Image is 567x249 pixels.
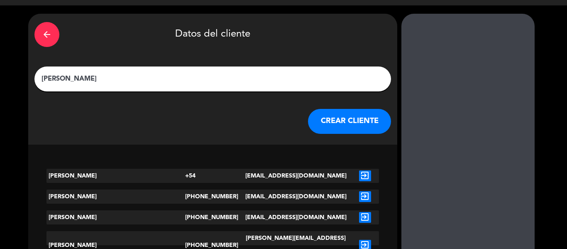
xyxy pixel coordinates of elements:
i: arrow_back [42,30,52,39]
div: [PHONE_NUMBER] [185,190,240,204]
div: [PERSON_NAME] [46,210,185,224]
i: exit_to_app [359,212,371,223]
div: [EMAIL_ADDRESS][DOMAIN_NAME] [240,169,351,183]
div: [EMAIL_ADDRESS][DOMAIN_NAME] [240,210,351,224]
input: Escriba nombre, correo electrónico o número de teléfono... [41,73,385,85]
div: +54 [185,169,240,183]
div: [PHONE_NUMBER] [185,210,240,224]
i: exit_to_app [359,191,371,202]
div: Datos del cliente [34,20,391,49]
button: CREAR CLIENTE [308,109,391,134]
i: exit_to_app [359,170,371,181]
div: [EMAIL_ADDRESS][DOMAIN_NAME] [240,190,351,204]
div: [PERSON_NAME] [46,190,185,204]
div: [PERSON_NAME] [46,169,185,183]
